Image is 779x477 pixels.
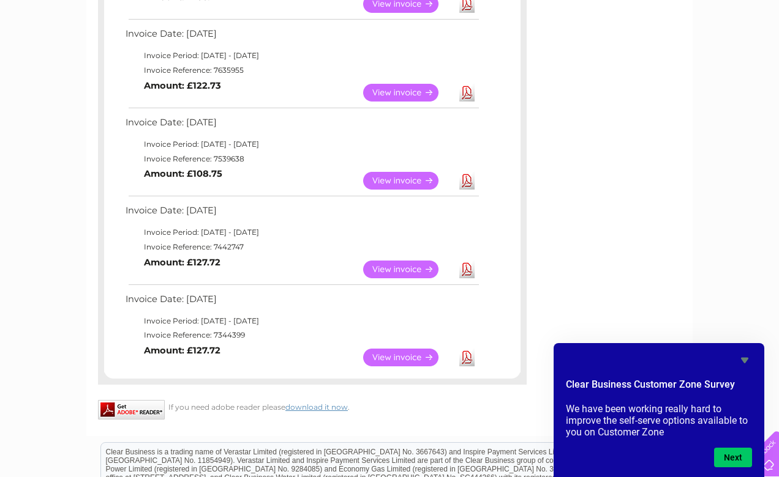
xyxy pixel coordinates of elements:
a: View [363,261,453,278]
a: Log out [739,52,767,61]
a: View [363,172,453,190]
td: Invoice Period: [DATE] - [DATE] [122,225,481,240]
a: Blog [672,52,690,61]
a: View [363,84,453,102]
a: Telecoms [628,52,665,61]
a: View [363,349,453,366]
a: Contact [698,52,728,61]
a: Energy [594,52,621,61]
b: Amount: £122.73 [144,80,221,91]
a: Download [459,349,475,366]
div: Clear Business Customer Zone Survey [566,353,752,467]
div: If you need adobe reader please . [98,400,527,412]
td: Invoice Date: [DATE] [122,291,481,314]
button: Next question [714,448,752,467]
button: Hide survey [737,353,752,368]
p: We have been working really hard to improve the self-serve options available to you on Customer Zone [566,403,752,438]
div: Clear Business is a trading name of Verastar Limited (registered in [GEOGRAPHIC_DATA] No. 3667643... [101,7,680,59]
a: 0333 014 3131 [548,6,633,21]
a: Download [459,172,475,190]
td: Invoice Period: [DATE] - [DATE] [122,314,481,328]
td: Invoice Period: [DATE] - [DATE] [122,137,481,152]
a: Download [459,84,475,102]
img: logo.png [28,32,90,69]
a: Water [563,52,587,61]
td: Invoice Reference: 7635955 [122,63,481,78]
td: Invoice Date: [DATE] [122,26,481,48]
td: Invoice Reference: 7344399 [122,328,481,342]
td: Invoice Reference: 7539638 [122,152,481,166]
b: Amount: £127.72 [144,257,220,268]
td: Invoice Period: [DATE] - [DATE] [122,48,481,63]
b: Amount: £127.72 [144,345,220,356]
b: Amount: £108.75 [144,168,222,179]
a: Download [459,261,475,278]
td: Invoice Date: [DATE] [122,202,481,225]
td: Invoice Reference: 7442747 [122,240,481,254]
a: download it now [285,402,348,412]
h2: Clear Business Customer Zone Survey [566,377,752,398]
td: Invoice Date: [DATE] [122,114,481,137]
